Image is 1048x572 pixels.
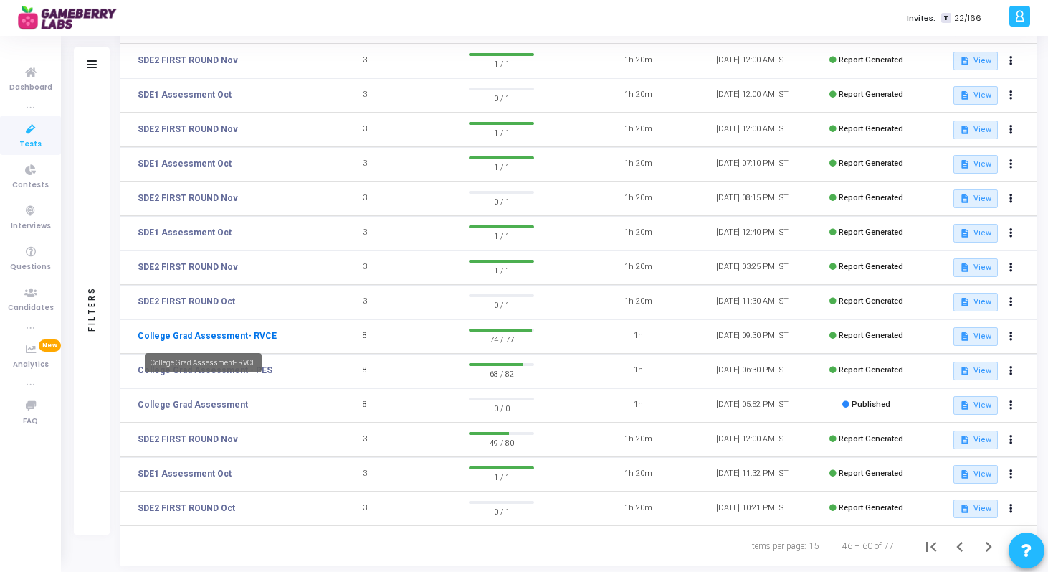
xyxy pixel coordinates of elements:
[954,12,981,24] span: 22/166
[581,182,695,216] td: 1h 20m
[39,339,61,352] span: New
[581,216,695,250] td: 1h 20m
[695,182,809,216] td: [DATE] 08:15 PM IST
[308,457,421,492] td: 3
[695,78,809,113] td: [DATE] 12:00 AM IST
[974,532,1003,561] button: Next page
[581,388,695,423] td: 1h
[695,423,809,457] td: [DATE] 12:00 AM IST
[839,193,903,202] span: Report Generated
[960,159,970,169] mat-icon: description
[12,179,49,192] span: Contests
[953,52,997,70] button: View
[953,224,997,243] button: View
[960,504,970,514] mat-icon: description
[138,433,238,446] a: SDE2 FIRST ROUND Nov
[308,354,421,388] td: 8
[581,147,695,182] td: 1h 20m
[917,532,945,561] button: First page
[839,90,903,99] span: Report Generated
[308,319,421,354] td: 8
[469,504,534,518] span: 0 / 1
[839,228,903,237] span: Report Generated
[308,423,421,457] td: 3
[138,88,232,101] a: SDE1 Assessment Oct
[469,263,534,277] span: 1 / 1
[581,250,695,285] td: 1h 20m
[839,159,903,168] span: Report Generated
[695,44,809,78] td: [DATE] 12:00 AM IST
[469,332,534,346] span: 74 / 77
[18,4,125,32] img: logo
[695,147,809,182] td: [DATE] 07:10 PM IST
[960,90,970,100] mat-icon: description
[839,469,903,478] span: Report Generated
[469,159,534,174] span: 1 / 1
[907,12,935,24] label: Invites:
[750,540,806,553] div: Items per page:
[839,331,903,340] span: Report Generated
[953,327,997,346] button: View
[138,157,232,170] a: SDE1 Assessment Oct
[11,220,51,233] span: Interviews
[960,297,970,307] mat-icon: description
[581,457,695,492] td: 1h 20m
[960,435,970,445] mat-icon: description
[581,423,695,457] td: 1h 20m
[469,228,534,243] span: 1 / 1
[960,366,970,376] mat-icon: description
[308,492,421,526] td: 3
[953,258,997,277] button: View
[839,124,903,133] span: Report Generated
[469,125,534,139] span: 1 / 1
[809,540,819,553] div: 15
[138,54,238,67] a: SDE2 FIRST ROUND Nov
[308,147,421,182] td: 3
[8,302,54,314] span: Candidates
[953,396,997,415] button: View
[138,502,235,515] a: SDE2 FIRST ROUND Oct
[85,230,98,388] div: Filters
[839,503,903,512] span: Report Generated
[308,44,421,78] td: 3
[308,285,421,319] td: 3
[960,194,970,204] mat-icon: description
[469,194,534,208] span: 0 / 1
[960,56,970,66] mat-icon: description
[953,293,997,311] button: View
[145,353,262,372] div: College Grad Assessment- RVCE
[960,228,970,238] mat-icon: description
[941,13,951,24] span: T
[839,365,903,375] span: Report Generated
[581,113,695,147] td: 1h 20m
[852,400,890,409] span: Published
[839,55,903,65] span: Report Generated
[138,192,238,205] a: SDE2 FIRST ROUND Nov
[308,182,421,216] td: 3
[138,123,238,136] a: SDE2 FIRST ROUND Nov
[581,354,695,388] td: 1h
[23,416,38,428] span: FAQ
[138,261,238,273] a: SDE2 FIRST ROUND Nov
[695,216,809,250] td: [DATE] 12:40 PM IST
[960,263,970,273] mat-icon: description
[581,285,695,319] td: 1h 20m
[469,366,534,380] span: 68 / 82
[695,457,809,492] td: [DATE] 11:32 PM IST
[581,319,695,354] td: 1h
[695,319,809,354] td: [DATE] 09:30 PM IST
[581,44,695,78] td: 1h 20m
[960,125,970,135] mat-icon: description
[960,332,970,342] mat-icon: description
[469,90,534,105] span: 0 / 1
[1003,532,1032,561] button: Last page
[469,297,534,311] span: 0 / 1
[953,465,997,484] button: View
[581,492,695,526] td: 1h 20m
[469,56,534,70] span: 1 / 1
[960,469,970,479] mat-icon: description
[19,139,42,151] span: Tests
[839,296,903,306] span: Report Generated
[138,398,248,411] a: College Grad Assessment
[839,262,903,271] span: Report Generated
